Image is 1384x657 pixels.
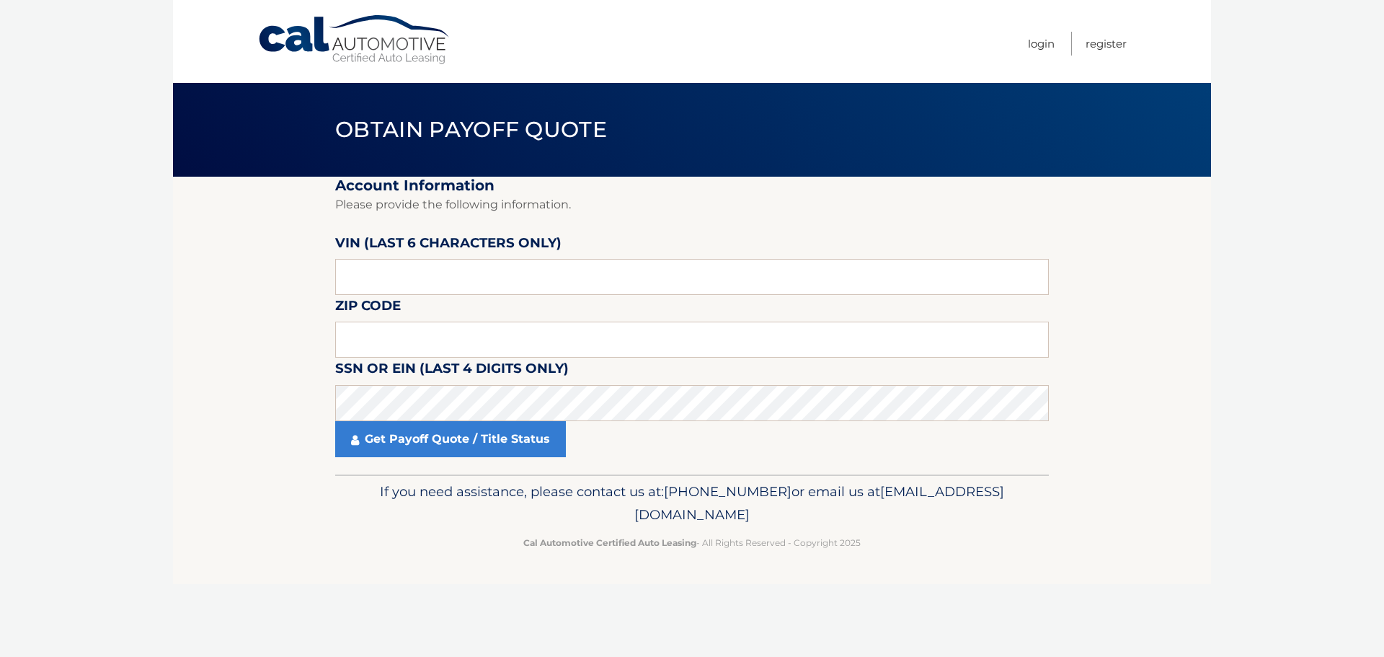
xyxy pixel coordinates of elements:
label: Zip Code [335,295,401,322]
label: SSN or EIN (last 4 digits only) [335,358,569,384]
a: Register [1086,32,1127,56]
p: - All Rights Reserved - Copyright 2025 [345,535,1039,550]
a: Login [1028,32,1055,56]
a: Get Payoff Quote / Title Status [335,421,566,457]
p: If you need assistance, please contact us at: or email us at [345,480,1039,526]
span: [PHONE_NUMBER] [664,483,791,500]
a: Cal Automotive [257,14,452,66]
label: VIN (last 6 characters only) [335,232,562,259]
p: Please provide the following information. [335,195,1049,215]
strong: Cal Automotive Certified Auto Leasing [523,537,696,548]
h2: Account Information [335,177,1049,195]
span: Obtain Payoff Quote [335,116,607,143]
